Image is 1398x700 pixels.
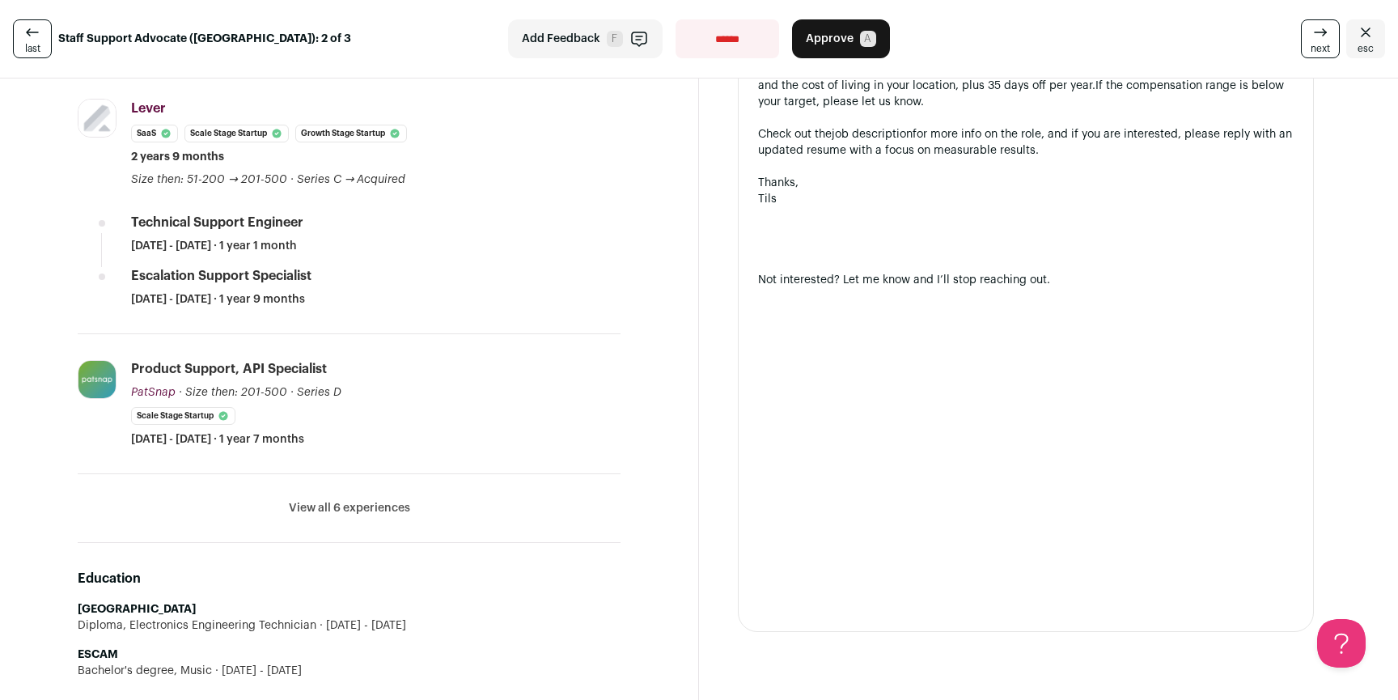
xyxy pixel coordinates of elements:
[522,31,600,47] span: Add Feedback
[758,175,1294,191] div: Thanks,
[131,407,235,425] li: Scale Stage Startup
[758,126,1294,159] div: Check out the for more info on the role, and if you are interested, please reply with an updated ...
[13,19,52,58] a: last
[290,172,294,188] span: ·
[289,500,410,516] button: View all 6 experiences
[295,125,407,142] li: Growth Stage Startup
[78,100,116,137] img: d5a541a48ae099041979bc66d745d4f5cdbe1143f04b02c112c710a70232a91e.png
[1301,19,1340,58] a: next
[25,42,40,55] span: last
[131,360,327,378] div: Product Support, API Specialist
[1358,42,1374,55] span: esc
[212,663,302,679] span: [DATE] - [DATE]
[290,384,294,401] span: ·
[860,31,876,47] span: A
[607,31,623,47] span: F
[297,174,406,185] span: Series C → Acquired
[131,431,304,448] span: [DATE] - [DATE] · 1 year 7 months
[792,19,890,58] button: Approve A
[1346,19,1385,58] a: Close
[508,19,663,58] button: Add Feedback F
[78,617,621,634] div: Diploma, Electronics Engineering Technician
[131,238,297,254] span: [DATE] - [DATE] · 1 year 1 month
[78,569,621,588] h2: Education
[832,129,913,140] a: job description
[758,272,1294,288] div: Not interested? Let me know and I’ll stop reaching out.
[78,361,116,398] img: 4c8a9cc3e98b76c11767d1a0da17f210f7eab571224d1c419ed9207eee486cd3.jpg
[1311,42,1330,55] span: next
[58,31,351,47] strong: Staff Support Advocate ([GEOGRAPHIC_DATA]): 2 of 3
[806,31,854,47] span: Approve
[131,387,176,398] span: PatSnap
[131,125,178,142] li: SaaS
[78,604,196,615] strong: [GEOGRAPHIC_DATA]
[1317,619,1366,668] iframe: Help Scout Beacon - Open
[131,102,166,115] span: Lever
[297,387,341,398] span: Series D
[131,214,303,231] div: Technical Support Engineer
[758,62,1294,110] div: The role is 100% remote and offers a base salary between $81K to 102K, depending on experience an...
[758,191,1294,207] div: Tils
[131,174,287,185] span: Size then: 51-200 → 201-500
[179,387,287,398] span: · Size then: 201-500
[316,617,406,634] span: [DATE] - [DATE]
[131,291,305,308] span: [DATE] - [DATE] · 1 year 9 months
[131,149,224,165] span: 2 years 9 months
[131,267,311,285] div: Escalation Support Specialist
[78,663,621,679] div: Bachelor's degree, Music
[78,649,118,660] strong: ESCAM
[184,125,289,142] li: Scale Stage Startup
